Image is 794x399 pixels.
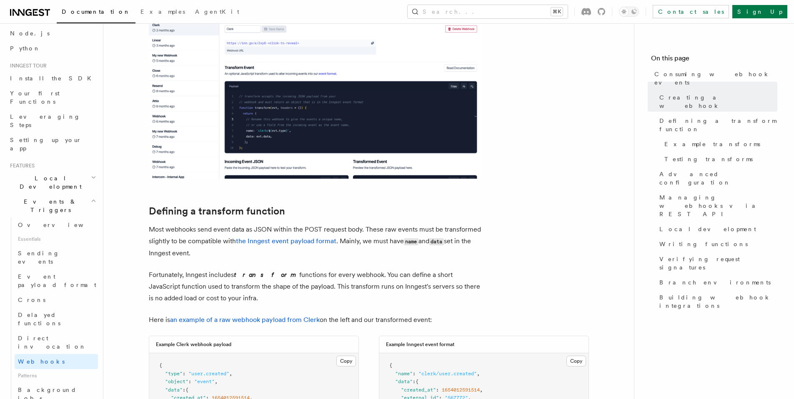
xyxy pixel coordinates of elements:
a: Direct invocation [15,331,98,354]
a: Event payload format [15,269,98,292]
span: Local development [659,225,756,233]
button: Events & Triggers [7,194,98,217]
em: transform [234,271,299,279]
a: Webhooks [15,354,98,369]
span: Crons [18,297,45,303]
span: Example transforms [664,140,760,148]
a: Leveraging Steps [7,109,98,132]
span: , [229,371,232,377]
a: Local development [656,222,777,237]
span: { [185,387,188,393]
span: Testing transforms [664,155,753,163]
button: Copy [336,356,356,367]
a: Python [7,41,98,56]
span: Managing webhooks via REST API [659,193,777,218]
h3: Example Inngest event format [386,341,454,348]
a: Consuming webhook events [651,67,777,90]
span: Local Development [7,174,91,191]
span: Setting up your app [10,137,82,152]
a: AgentKit [190,2,244,22]
span: "data" [395,379,413,384]
a: Building webhook integrations [656,290,777,313]
span: Your first Functions [10,90,60,105]
span: Direct invocation [18,335,86,350]
span: Install the SDK [10,75,96,82]
a: the Inngest event payload format [236,237,336,245]
span: Node.js [10,30,50,37]
span: Inngest tour [7,62,47,69]
a: Examples [135,2,190,22]
span: Leveraging Steps [10,113,80,128]
span: "clerk/user.created" [418,371,477,377]
button: Search...⌘K [408,5,568,18]
span: "created_at" [401,387,436,393]
span: , [477,371,480,377]
span: : [188,379,191,384]
h3: Example Clerk webhook payload [156,341,231,348]
a: Example transforms [661,137,777,152]
span: Patterns [15,369,98,382]
span: : [413,379,416,384]
a: Contact sales [653,5,729,18]
a: Sign Up [732,5,787,18]
code: name [404,238,418,245]
a: Delayed functions [15,307,98,331]
a: Overview [15,217,98,232]
a: Verifying request signatures [656,252,777,275]
span: , [215,379,218,384]
span: "data" [165,387,183,393]
a: Defining a transform function [149,205,285,217]
span: Sending events [18,250,60,265]
a: Documentation [57,2,135,23]
span: Consuming webhook events [654,70,777,87]
p: Here is on the left and our transformed event: [149,314,482,326]
a: Node.js [7,26,98,41]
span: Examples [140,8,185,15]
a: Sending events [15,246,98,269]
a: Writing functions [656,237,777,252]
span: Documentation [62,8,130,15]
span: Delayed functions [18,312,60,327]
p: Most webhooks send event data as JSON within the POST request body. These raw events must be tran... [149,224,482,259]
span: Overview [18,222,104,228]
a: Managing webhooks via REST API [656,190,777,222]
span: { [159,362,162,368]
a: Branch environments [656,275,777,290]
span: 1654012591514 [442,387,480,393]
a: Advanced configuration [656,167,777,190]
span: Events & Triggers [7,197,91,214]
span: Verifying request signatures [659,255,777,272]
span: Branch environments [659,278,771,287]
span: "object" [165,379,188,384]
span: Defining a transform function [659,117,777,133]
code: data [429,238,444,245]
span: "name" [395,371,413,377]
button: Copy [566,356,586,367]
span: AgentKit [195,8,239,15]
span: , [480,387,483,393]
span: Building webhook integrations [659,293,777,310]
a: Defining a transform function [656,113,777,137]
a: an example of a raw webhook payload from Clerk [170,316,320,324]
span: Event payload format [18,273,96,288]
span: Creating a webhook [659,93,777,110]
span: { [389,362,392,368]
span: Essentials [15,232,98,246]
a: Testing transforms [661,152,777,167]
span: : [436,387,439,393]
span: : [183,387,185,393]
span: Advanced configuration [659,170,777,187]
span: "type" [165,371,183,377]
span: : [183,371,185,377]
span: Writing functions [659,240,748,248]
button: Local Development [7,171,98,194]
span: Features [7,162,35,169]
span: Python [10,45,40,52]
span: "user.created" [188,371,229,377]
a: Setting up your app [7,132,98,156]
span: : [413,371,416,377]
span: { [416,379,418,384]
button: Toggle dark mode [619,7,639,17]
a: Your first Functions [7,86,98,109]
span: Webhooks [18,358,65,365]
